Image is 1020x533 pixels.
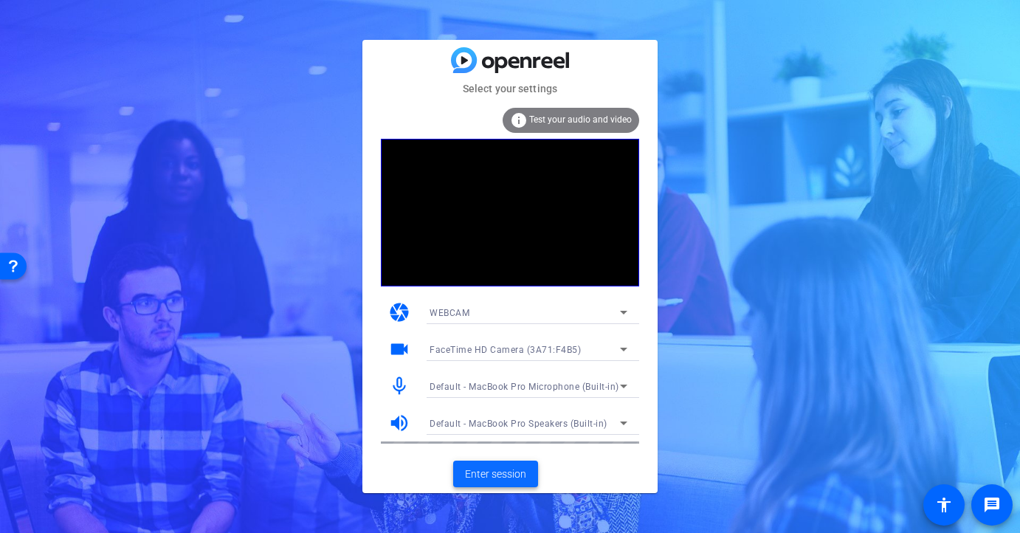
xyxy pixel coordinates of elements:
[430,308,469,318] span: WEBCAM
[465,467,526,482] span: Enter session
[510,111,528,129] mat-icon: info
[388,301,410,323] mat-icon: camera
[453,461,538,487] button: Enter session
[430,382,619,392] span: Default - MacBook Pro Microphone (Built-in)
[388,375,410,397] mat-icon: mic_none
[388,338,410,360] mat-icon: videocam
[935,496,953,514] mat-icon: accessibility
[451,47,569,73] img: blue-gradient.svg
[430,419,607,429] span: Default - MacBook Pro Speakers (Built-in)
[362,80,658,97] mat-card-subtitle: Select your settings
[529,114,632,125] span: Test your audio and video
[983,496,1001,514] mat-icon: message
[388,412,410,434] mat-icon: volume_up
[430,345,581,355] span: FaceTime HD Camera (3A71:F4B5)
